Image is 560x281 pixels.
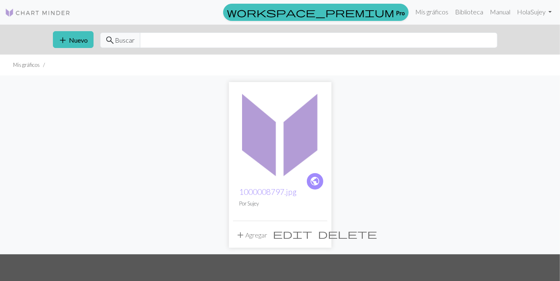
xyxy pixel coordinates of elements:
[310,175,320,187] span: public
[270,226,315,242] button: Edit
[105,34,115,46] span: search
[487,4,514,20] a: Manual
[514,4,555,20] a: HolaSujey
[115,36,135,44] font: Buscar
[13,62,40,68] font: Mis gráficos
[306,172,324,190] a: public
[58,34,68,46] span: add
[310,173,320,190] i: public
[396,9,405,16] font: Pro
[236,229,246,241] span: add
[452,4,487,20] a: Biblioteca
[273,229,313,239] i: Edit
[318,228,377,240] span: delete
[248,200,259,207] font: Sujey
[455,8,483,16] font: Biblioteca
[246,231,267,239] font: Agregar
[240,187,297,196] a: 1000008797.jpg
[315,226,380,242] button: Borrar
[240,200,247,207] font: Por
[227,7,394,18] span: workspace_premium
[233,128,327,136] a: 1000008797.jpg
[530,8,546,16] font: Sujey
[233,86,327,180] img: 1000008797.jpg
[273,228,313,240] span: edit
[233,226,270,243] button: Agregar
[5,8,71,18] img: Logo
[415,8,448,16] font: Mis gráficos
[53,31,94,48] button: Nuevo
[412,4,452,20] a: Mis gráficos
[490,8,510,16] font: Manual
[69,36,88,44] font: Nuevo
[223,4,409,21] a: Pro
[517,8,530,16] font: Hola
